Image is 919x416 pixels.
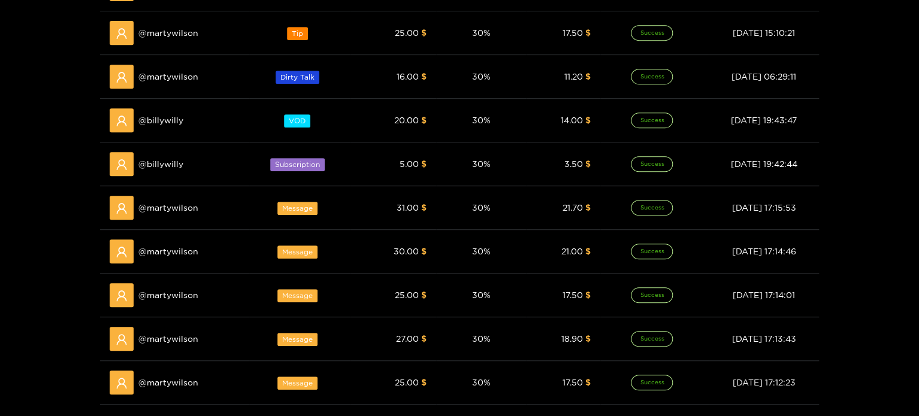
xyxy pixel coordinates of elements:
[395,378,419,387] span: 25.00
[400,159,419,168] span: 5.00
[733,290,795,299] span: [DATE] 17:14:01
[116,71,128,83] span: user
[270,158,325,171] span: Subscription
[564,72,583,81] span: 11.20
[631,331,673,347] span: Success
[395,28,419,37] span: 25.00
[472,247,491,256] span: 30 %
[472,334,491,343] span: 30 %
[585,159,591,168] span: $
[394,247,419,256] span: 30.00
[277,376,318,390] span: Message
[421,116,427,125] span: $
[277,333,318,346] span: Message
[631,200,673,215] span: Success
[138,70,198,83] span: @ martywilson
[564,159,583,168] span: 3.50
[116,246,128,258] span: user
[421,159,427,168] span: $
[138,245,198,258] span: @ martywilson
[421,72,427,81] span: $
[277,289,318,302] span: Message
[731,334,796,343] span: [DATE] 17:13:43
[421,334,427,343] span: $
[563,378,583,387] span: 17.50
[116,202,128,214] span: user
[472,159,491,168] span: 30 %
[397,72,419,81] span: 16.00
[731,116,797,125] span: [DATE] 19:43:47
[421,378,427,387] span: $
[585,203,591,212] span: $
[731,72,796,81] span: [DATE] 06:29:11
[116,115,128,127] span: user
[116,333,128,345] span: user
[732,378,795,387] span: [DATE] 17:12:23
[472,203,491,212] span: 30 %
[116,377,128,389] span: user
[631,25,673,41] span: Success
[116,159,128,171] span: user
[421,290,427,299] span: $
[631,69,673,84] span: Success
[561,334,583,343] span: 18.90
[561,247,583,256] span: 21.00
[287,27,308,40] span: Tip
[277,245,318,259] span: Message
[138,157,183,171] span: @ billywilly
[472,28,491,37] span: 30 %
[276,71,319,84] span: Dirty Talk
[472,290,491,299] span: 30 %
[421,247,427,256] span: $
[138,26,198,40] span: @ martywilson
[730,159,797,168] span: [DATE] 19:42:44
[563,28,583,37] span: 17.50
[421,28,427,37] span: $
[397,203,419,212] span: 31.00
[138,114,183,127] span: @ billywilly
[585,72,591,81] span: $
[585,378,591,387] span: $
[277,202,318,215] span: Message
[116,28,128,40] span: user
[631,156,673,172] span: Success
[631,244,673,259] span: Success
[733,28,795,37] span: [DATE] 15:10:21
[421,203,427,212] span: $
[472,116,491,125] span: 30 %
[731,247,796,256] span: [DATE] 17:14:46
[138,201,198,214] span: @ martywilson
[631,113,673,128] span: Success
[585,247,591,256] span: $
[561,116,583,125] span: 14.00
[631,287,673,303] span: Success
[585,116,591,125] span: $
[396,334,419,343] span: 27.00
[395,290,419,299] span: 25.00
[394,116,419,125] span: 20.00
[116,290,128,302] span: user
[138,332,198,345] span: @ martywilson
[585,290,591,299] span: $
[472,72,491,81] span: 30 %
[138,289,198,302] span: @ martywilson
[563,290,583,299] span: 17.50
[563,203,583,212] span: 21.70
[284,114,310,127] span: VOD
[585,28,591,37] span: $
[472,378,491,387] span: 30 %
[138,376,198,389] span: @ martywilson
[631,375,673,390] span: Success
[585,334,591,343] span: $
[731,203,796,212] span: [DATE] 17:15:53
